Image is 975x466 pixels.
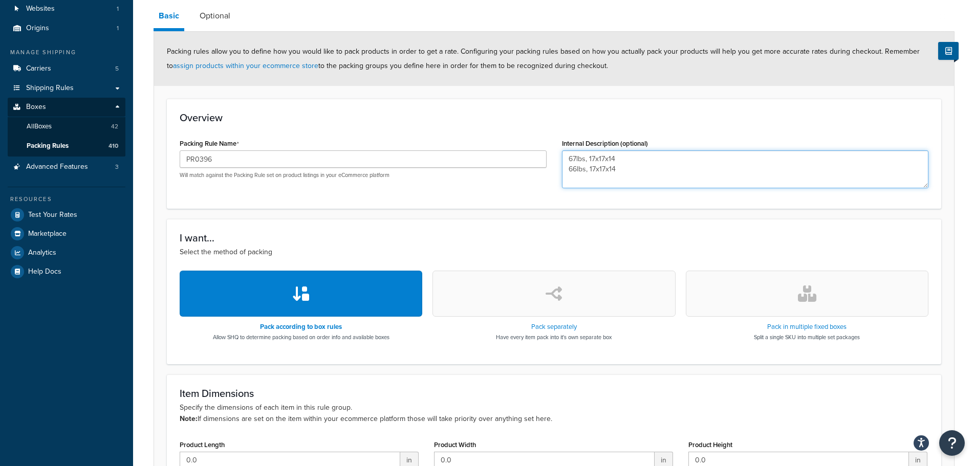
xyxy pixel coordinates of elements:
p: Will match against the Packing Rule set on product listings in your eCommerce platform [180,171,547,179]
a: Optional [194,4,235,28]
span: Boxes [26,103,46,112]
a: Origins1 [8,19,125,38]
b: Note: [180,413,198,424]
button: Open Resource Center [939,430,965,456]
span: 42 [111,122,118,131]
a: Marketplace [8,225,125,243]
p: Allow SHQ to determine packing based on order info and available boxes [213,333,389,341]
a: Basic [154,4,184,31]
a: Packing Rules410 [8,137,125,156]
span: Test Your Rates [28,211,77,219]
span: Advanced Features [26,163,88,171]
span: Help Docs [28,268,61,276]
div: Resources [8,195,125,204]
a: Shipping Rules [8,79,125,98]
a: Analytics [8,243,125,262]
a: Test Your Rates [8,206,125,224]
span: 3 [115,163,119,171]
p: Select the method of packing [180,247,928,258]
textarea: 67lbs, 17x17x14 66lbs, 17x17x14 [562,150,929,188]
h3: Overview [180,112,928,123]
span: Marketplace [28,230,67,238]
li: Carriers [8,59,125,78]
a: Advanced Features3 [8,158,125,176]
h3: Item Dimensions [180,388,928,399]
a: assign products within your ecommerce store [173,60,318,71]
li: Origins [8,19,125,38]
span: Packing Rules [27,142,69,150]
a: AllBoxes42 [8,117,125,136]
h3: Pack separately [496,323,612,330]
li: Boxes [8,98,125,156]
a: Help Docs [8,262,125,281]
li: Packing Rules [8,137,125,156]
span: Websites [26,5,55,13]
h3: Pack according to box rules [213,323,389,330]
p: Have every item pack into it's own separate box [496,333,612,341]
span: Carriers [26,64,51,73]
label: Internal Description (optional) [562,140,648,147]
span: Shipping Rules [26,84,74,93]
p: Specify the dimensions of each item in this rule group. If dimensions are set on the item within ... [180,402,928,425]
span: 410 [109,142,118,150]
button: Show Help Docs [938,42,959,60]
span: Packing rules allow you to define how you would like to pack products in order to get a rate. Con... [167,46,920,71]
span: Origins [26,24,49,33]
span: 1 [117,24,119,33]
p: Split a single SKU into multiple set packages [754,333,860,341]
span: 1 [117,5,119,13]
a: Boxes [8,98,125,117]
h3: Pack in multiple fixed boxes [754,323,860,330]
h3: I want... [180,232,928,243]
span: All Boxes [27,122,52,131]
label: Product Length [180,441,225,449]
label: Product Height [688,441,732,449]
span: 5 [115,64,119,73]
label: Packing Rule Name [180,140,239,148]
div: Manage Shipping [8,48,125,57]
label: Product Width [434,441,476,449]
span: Analytics [28,249,56,257]
li: Advanced Features [8,158,125,176]
a: Carriers5 [8,59,125,78]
